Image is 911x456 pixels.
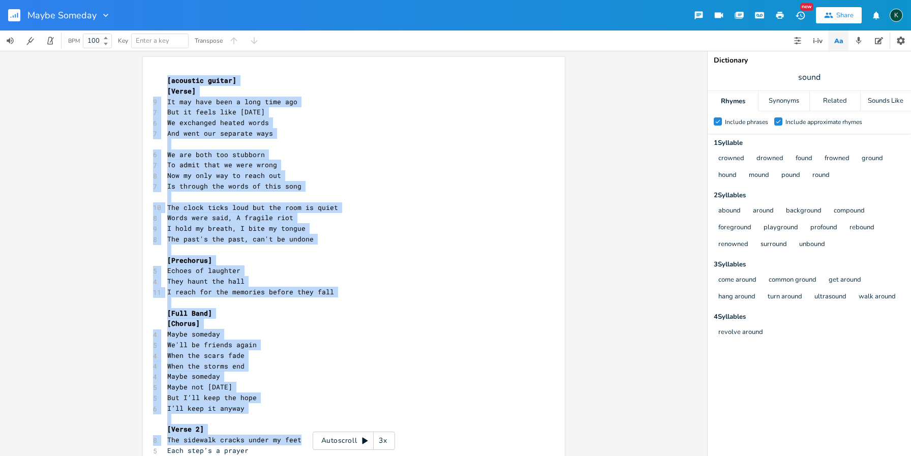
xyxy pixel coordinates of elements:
button: turn around [768,293,802,301]
span: Each step’s a prayer [167,446,249,455]
span: We exchanged heated words [167,118,269,127]
span: [Full Band] [167,309,212,318]
button: walk around [859,293,896,301]
button: ground [862,155,883,163]
button: crowned [718,155,744,163]
button: abound [718,207,741,216]
span: sound [798,72,821,83]
span: The clock ticks loud but the room is quiet [167,203,338,212]
button: unbound [799,240,825,249]
span: [Prechorus] [167,256,212,265]
button: pound [781,171,800,180]
button: background [786,207,822,216]
div: New [800,3,813,11]
div: Share [836,11,854,20]
button: Share [816,7,862,23]
div: Dictionary [714,57,905,64]
button: found [796,155,812,163]
button: frowned [825,155,849,163]
span: Maybe someday [167,329,220,339]
span: [Verse 2] [167,424,204,434]
button: hound [718,171,737,180]
button: playground [764,224,798,232]
span: [acoustic guitar] [167,76,236,85]
button: around [753,207,774,216]
div: Transpose [195,38,223,44]
div: Sounds Like [861,91,911,111]
div: Key [118,38,128,44]
span: It may have been a long time ago [167,97,297,106]
span: And went our separate ways [167,129,273,138]
span: We are both too stubborn [167,150,265,159]
div: 3x [374,432,392,450]
button: get around [829,276,861,285]
span: I reach for the memories before they fall [167,287,334,296]
span: [Chorus] [167,319,200,328]
span: But it feels like [DATE] [167,107,265,116]
span: We'll be friends again [167,340,257,349]
span: Maybe not [DATE] [167,382,232,391]
button: renowned [718,240,748,249]
div: Include phrases [725,119,768,125]
button: ultrasound [814,293,846,301]
button: profound [810,224,837,232]
button: drowned [756,155,783,163]
span: But I’ll keep the hope [167,393,257,402]
button: come around [718,276,756,285]
span: Maybe Someday [27,11,97,20]
span: Words were said, A fragile riot [167,213,293,222]
div: 3 Syllable s [714,261,905,268]
div: Related [810,91,860,111]
span: The past's the past, can't be undone [167,234,314,244]
span: Enter a key [136,36,169,45]
button: New [790,6,810,24]
div: Rhymes [708,91,758,111]
span: When the storms end [167,361,245,371]
button: hang around [718,293,755,301]
button: foreground [718,224,751,232]
button: compound [834,207,865,216]
span: When the scars fade [167,351,245,360]
button: mound [749,171,769,180]
span: Is through the words of this song [167,181,301,191]
span: [Verse] [167,86,196,96]
button: common ground [769,276,816,285]
div: 4 Syllable s [714,314,905,320]
span: Now my only way to reach out [167,171,281,180]
button: rebound [849,224,874,232]
span: They haunt the hall [167,277,245,286]
span: Echoes of laughter [167,266,240,275]
div: 1 Syllable [714,140,905,146]
span: The sidewalk cracks under my feet [167,435,301,444]
span: Maybe someday [167,372,220,381]
button: K [890,4,903,27]
div: BPM [68,38,80,44]
div: Synonyms [758,91,809,111]
span: To admit that we were wrong [167,160,277,169]
div: Include approximate rhymes [785,119,862,125]
span: I’ll keep it anyway [167,404,245,413]
div: Koval [890,9,903,22]
button: surround [761,240,787,249]
button: revolve around [718,328,763,337]
div: 2 Syllable s [714,192,905,199]
span: I hold my breath, I bite my tongue [167,224,306,233]
div: Autoscroll [313,432,395,450]
button: round [812,171,830,180]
